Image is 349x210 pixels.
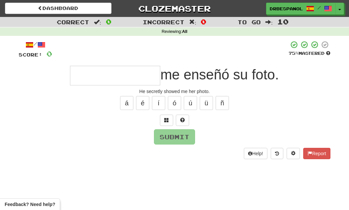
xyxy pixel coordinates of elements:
a: Clozemaster [121,3,228,14]
span: : [265,19,273,25]
span: me enseñó su foto. [160,67,279,82]
button: Submit [154,129,195,145]
button: Report [303,148,330,159]
button: á [120,96,133,110]
span: : [94,19,101,25]
span: 75 % [289,51,299,56]
button: í [152,96,165,110]
span: 0 [46,50,52,58]
div: / [19,41,52,49]
button: ñ [216,96,229,110]
span: 10 [277,18,289,26]
div: Mastered [289,51,330,56]
button: Round history (alt+y) [271,148,283,159]
span: Score: [19,52,42,57]
strong: All [182,29,187,34]
button: Help! [244,148,267,159]
div: He secretly showed me her photo. [19,88,330,95]
span: Open feedback widget [5,201,55,208]
button: ü [200,96,213,110]
span: To go [238,19,261,25]
button: é [136,96,149,110]
span: 0 [201,18,206,26]
span: / [317,5,321,10]
span: Correct [57,19,89,25]
span: 0 [106,18,111,26]
span: drbespanol [270,6,303,12]
button: Switch sentence to multiple choice alt+p [160,115,173,126]
span: Incorrect [143,19,184,25]
a: drbespanol / [266,3,336,15]
button: ó [168,96,181,110]
span: : [189,19,196,25]
a: Dashboard [5,3,111,14]
button: Single letter hint - you only get 1 per sentence and score half the points! alt+h [176,115,189,126]
button: ú [184,96,197,110]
